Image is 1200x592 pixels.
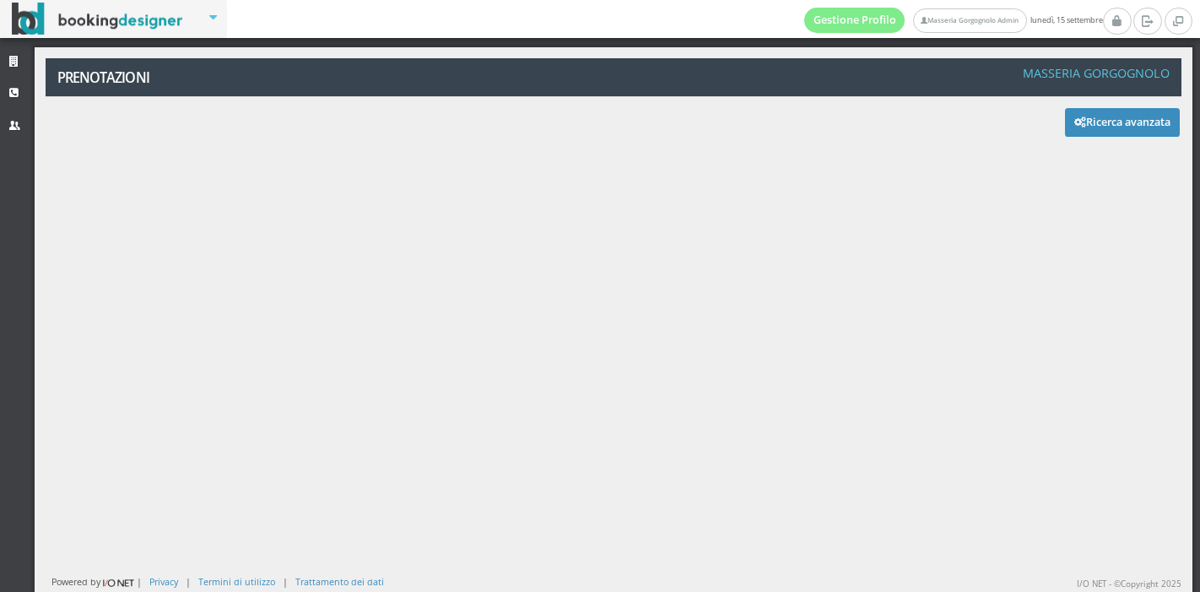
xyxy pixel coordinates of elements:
[295,575,384,588] a: Trattamento dei dati
[804,8,905,33] a: Gestione Profilo
[100,576,137,589] img: ionet_small_logo.png
[149,575,178,588] a: Privacy
[51,575,142,589] div: Powered by |
[913,8,1026,33] a: Masseria Gorgognolo Admin
[12,3,183,35] img: BookingDesigner.com
[186,575,191,588] div: |
[1023,66,1170,80] h4: Masseria Gorgognolo
[198,575,275,588] a: Termini di utilizzo
[283,575,288,588] div: |
[46,58,220,96] a: Prenotazioni
[804,8,1103,33] span: lunedì, 15 settembre
[1065,108,1180,137] button: Ricerca avanzata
